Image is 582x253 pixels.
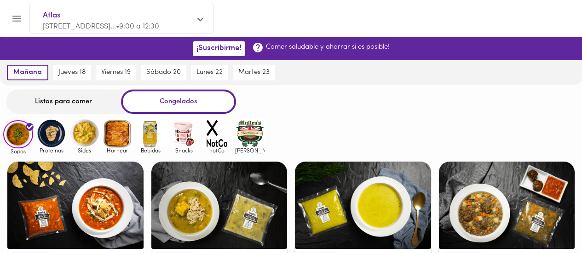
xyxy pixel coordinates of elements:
[295,162,431,249] div: Crema del Huerto
[235,118,265,148] img: mullens
[58,68,86,77] span: jueves 18
[6,7,28,30] button: Menu
[151,162,288,249] div: Ajiaco
[3,120,33,149] img: Sopas
[36,118,66,148] img: Proteinas
[69,147,99,153] span: Sides
[121,90,236,114] div: Congelados
[202,147,232,153] span: notCo
[238,68,270,77] span: martes 23
[169,147,199,153] span: Snacks
[169,118,199,148] img: Snacks
[103,147,133,153] span: Hornear
[136,147,166,153] span: Bebidas
[13,68,42,77] span: mañana
[3,148,33,154] span: Sopas
[69,118,99,148] img: Sides
[233,65,275,80] button: martes 23
[7,65,48,80] button: mañana
[101,68,131,77] span: viernes 19
[7,162,144,249] div: Sopa de Tortilla
[193,41,245,56] button: ¡Suscribirme!
[141,65,186,80] button: sábado 20
[53,65,91,80] button: jueves 18
[103,118,133,148] img: Hornear
[43,10,191,22] span: Atlas
[196,68,223,77] span: lunes 22
[96,65,136,80] button: viernes 19
[235,147,265,153] span: [PERSON_NAME]
[146,68,181,77] span: sábado 20
[191,65,228,80] button: lunes 22
[43,23,159,30] span: [STREET_ADDRESS]... • 9:00 a 12:30
[6,90,121,114] div: Listos para comer
[439,162,575,249] div: Sopa de Lentejas
[36,147,66,153] span: Proteinas
[136,118,166,148] img: Bebidas
[196,44,242,53] span: ¡Suscribirme!
[266,42,390,52] p: Comer saludable y ahorrar si es posible!
[202,118,232,148] img: notCo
